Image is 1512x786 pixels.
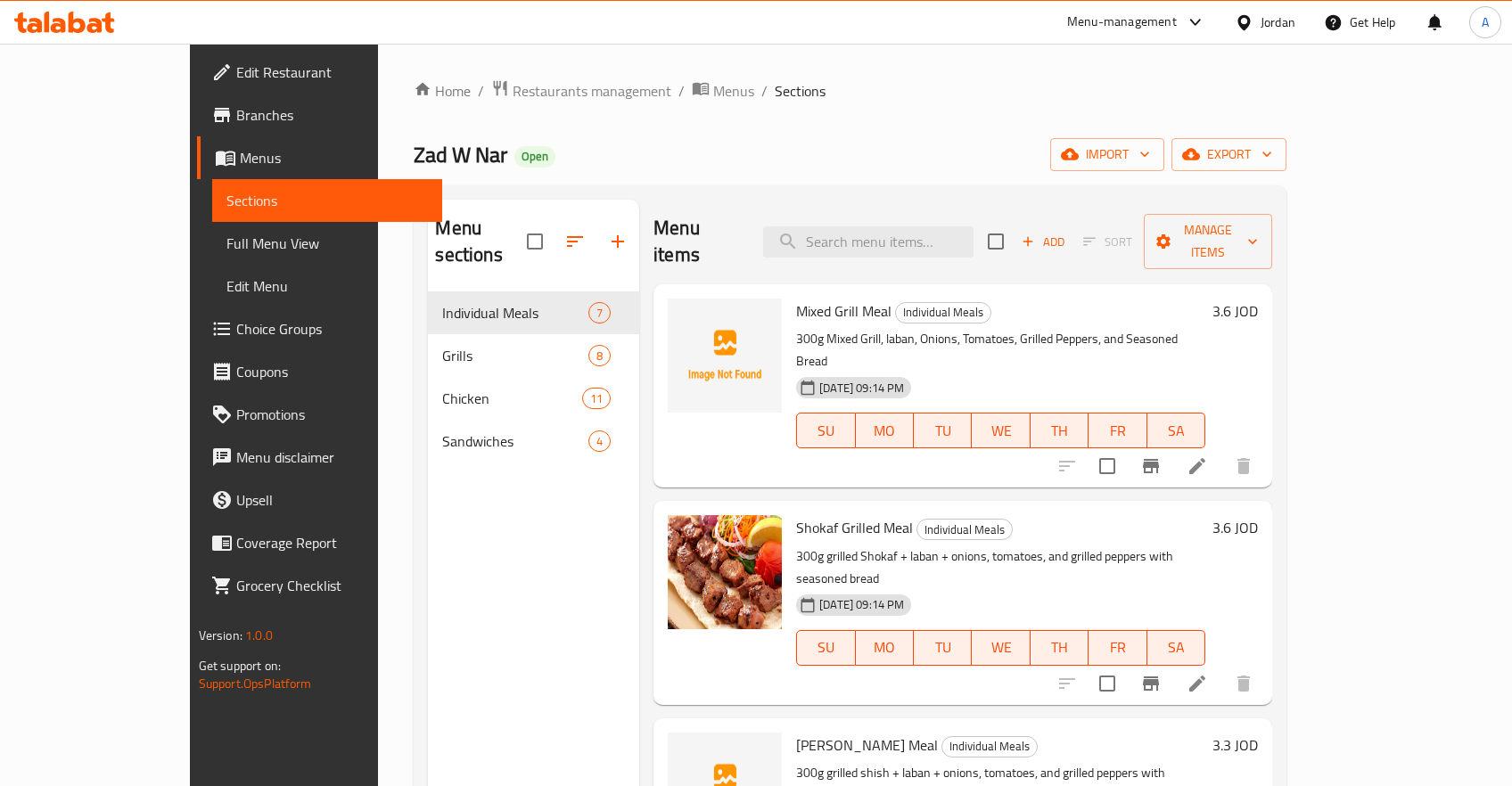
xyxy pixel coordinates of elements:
[796,732,938,758] span: [PERSON_NAME] Meal
[442,388,581,409] div: Chicken
[428,377,639,420] div: Chicken11
[245,624,273,647] span: 1.0.0
[1155,418,1198,444] span: SA
[1019,232,1067,252] span: Add
[1155,635,1198,660] span: SA
[226,233,428,254] span: Full Menu View
[1089,413,1146,448] button: FR
[236,318,428,340] span: Choice Groups
[775,80,826,102] span: Sections
[1130,445,1172,487] button: Branch-specific-item
[197,51,442,94] a: Edit Restaurant
[804,418,848,444] span: SU
[589,348,610,364] span: 8
[763,226,974,258] input: search
[1089,630,1146,666] button: FR
[1031,413,1089,448] button: TH
[1158,219,1258,264] span: Manage items
[1482,12,1489,32] span: A
[1171,138,1286,171] button: export
[212,265,442,307] a: Edit Menu
[1038,418,1081,444] span: TH
[1212,733,1258,757] h6: 3.3 JOD
[1187,455,1208,477] a: Edit menu item
[240,147,428,168] span: Menus
[197,94,442,136] a: Branches
[979,635,1023,660] span: WE
[668,515,782,629] img: Shokaf Grilled Meal
[941,736,1038,757] div: Individual Meals
[583,390,610,407] span: 11
[692,79,754,102] a: Menus
[226,190,428,211] span: Sections
[863,635,907,660] span: MO
[1147,413,1205,448] button: SA
[942,736,1037,757] span: Individual Meals
[226,275,428,297] span: Edit Menu
[796,545,1205,590] p: 300g grilled Shokaf + laban + onions, tomatoes, and grilled peppers with seasoned bread
[442,430,588,452] span: Sandwiches
[199,624,242,647] span: Version:
[199,672,312,695] a: Support.OpsPlatform
[236,532,428,553] span: Coverage Report
[442,302,588,323] span: Individual Meals
[796,630,855,666] button: SU
[1038,635,1081,660] span: TH
[914,413,972,448] button: TU
[197,350,442,393] a: Coupons
[236,404,428,425] span: Promotions
[428,284,639,470] nav: Menu sections
[588,430,611,452] div: items
[428,291,639,334] div: Individual Meals7
[916,519,1013,540] div: Individual Meals
[414,80,471,102] a: Home
[1015,228,1072,256] span: Add item
[236,446,428,468] span: Menu disclaimer
[1031,630,1089,666] button: TH
[972,413,1030,448] button: WE
[1067,12,1177,33] div: Menu-management
[917,520,1012,540] span: Individual Meals
[972,630,1030,666] button: WE
[199,654,281,677] span: Get support on:
[1050,138,1164,171] button: import
[678,80,685,102] li: /
[588,302,611,323] div: items
[1015,228,1072,256] button: Add
[197,436,442,479] a: Menu disclaimer
[1261,12,1295,32] div: Jordan
[1222,662,1265,705] button: delete
[796,514,913,541] span: Shokaf Grilled Meal
[1147,630,1205,666] button: SA
[236,575,428,596] span: Grocery Checklist
[1222,445,1265,487] button: delete
[513,80,671,102] span: Restaurants management
[236,104,428,126] span: Branches
[1130,662,1172,705] button: Branch-specific-item
[212,179,442,222] a: Sections
[1144,214,1272,269] button: Manage items
[796,413,855,448] button: SU
[856,630,914,666] button: MO
[895,302,991,323] div: Individual Meals
[1212,299,1258,323] h6: 3.6 JOD
[516,223,554,260] span: Select all sections
[588,345,611,366] div: items
[1096,635,1139,660] span: FR
[1072,228,1144,256] span: Select section first
[914,630,972,666] button: TU
[796,328,1205,373] p: 300g Mixed Grill, laban, Onions, Tomatoes, Grilled Peppers, and Seasoned Bread
[796,298,892,324] span: Mixed Grill Meal
[1186,143,1272,166] span: export
[896,302,990,323] span: Individual Meals
[1212,515,1258,540] h6: 3.6 JOD
[197,307,442,350] a: Choice Groups
[442,345,588,366] span: Grills
[1187,673,1208,694] a: Edit menu item
[435,215,527,268] h2: Menu sections
[491,79,671,102] a: Restaurants management
[596,220,639,263] button: Add section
